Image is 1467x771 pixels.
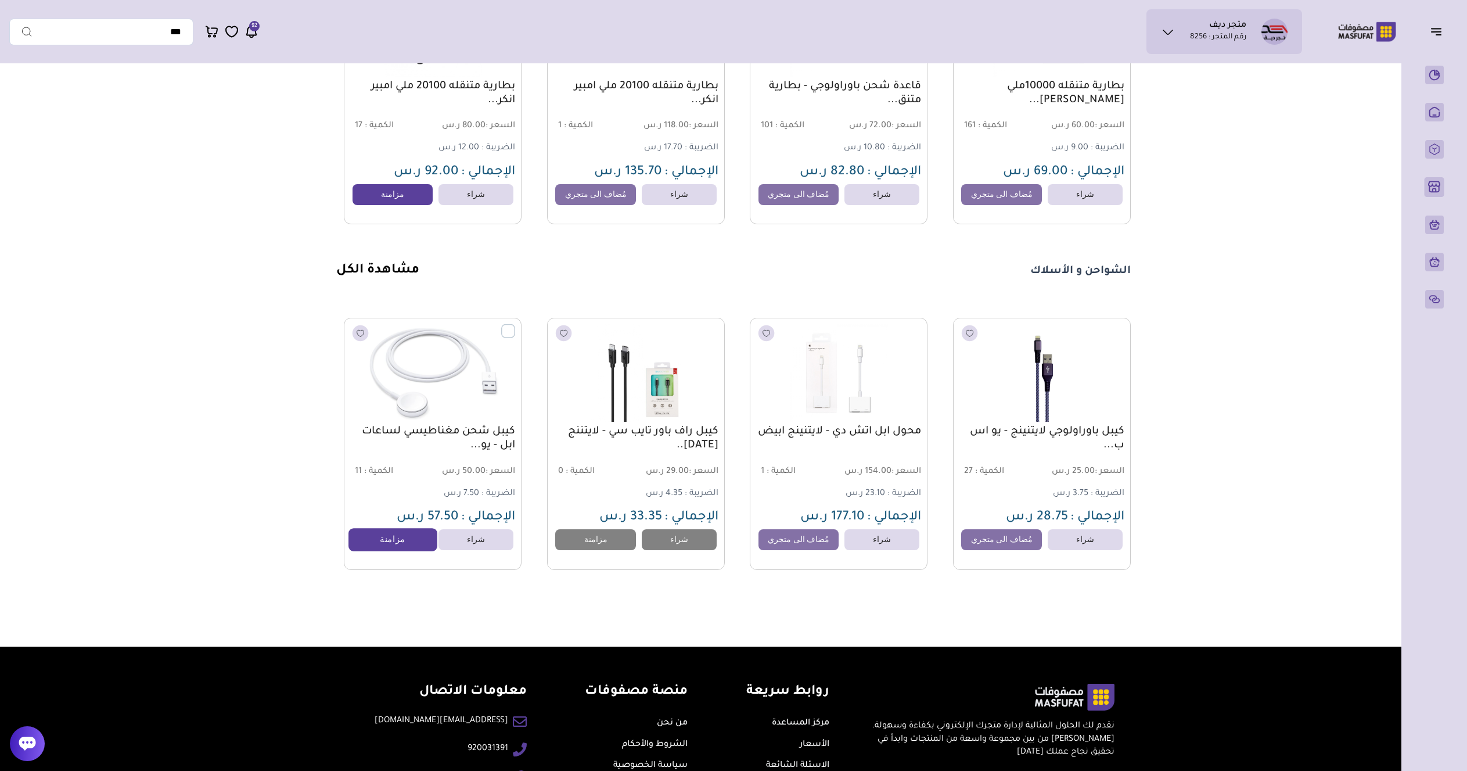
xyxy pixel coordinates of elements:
[585,684,688,701] h4: منصة مصفوفات
[1091,489,1124,499] span: الضريبة :
[553,80,718,107] a: بطارية متنقله 20100 ملي امبير انكر...
[800,740,829,750] a: الأسعار
[375,715,508,727] a: [EMAIL_ADDRESS][DOMAIN_NAME]
[353,184,433,205] a: مزامنة
[756,425,921,439] a: محول ابل اتش دي - لايتنينج ابيض
[844,144,885,153] span: 10.80 ر.س
[758,529,839,550] a: مُضاف الى متجري
[761,121,773,131] span: 101
[1051,144,1088,153] span: 9.00 ر.س
[766,761,829,770] a: الاسئلة الشائعة
[975,467,1004,476] span: الكمية :
[438,144,479,153] span: 12.00 ر.س
[689,121,718,131] span: السعر :
[365,121,394,131] span: الكمية :
[637,121,718,132] span: 118.00 ر.س
[959,425,1124,453] a: كيبل باوراولوجي لايتنينج - يو اس ب...
[867,511,921,525] span: الإجمالي :
[555,529,636,550] a: مزامنة
[438,184,513,205] a: شراء
[1261,19,1288,45] img: عبدالرحمن اليزيدي
[1095,121,1124,131] span: السعر :
[756,80,921,107] a: قاعدة شحن باوراولوجي - بطارية متنق...
[685,489,718,499] span: الضريبة :
[1330,20,1404,43] img: Logo
[599,511,662,525] span: 33.35 ر.س
[1048,184,1123,205] a: شراء
[1070,511,1124,525] span: الإجمالي :
[689,467,718,476] span: السعر :
[964,467,973,476] span: 27
[685,144,718,153] span: الضريبة :
[664,166,718,180] span: الإجمالي :
[800,166,865,180] span: 82.80 ر.س
[486,121,515,131] span: السعر :
[867,166,921,180] span: الإجمالي :
[1006,511,1068,525] span: 28.75 ر.س
[772,719,829,728] a: مركز المساعدة
[566,467,595,476] span: الكمية :
[844,529,919,550] a: شراء
[481,489,515,499] span: الضريبة :
[622,740,688,750] a: الشروط والأحكام
[251,21,257,31] span: 92
[964,121,976,131] span: 161
[657,719,688,728] a: من نحن
[397,511,459,525] span: 57.50 ر.س
[364,467,393,476] span: الكمية :
[646,489,682,499] span: 4.35 ر.س
[891,121,921,131] span: السعر :
[564,121,593,131] span: الكمية :
[1043,121,1124,132] span: 60.00 ر.س
[351,324,515,422] img: 202310101428-v8nnriuO1Dl5yTg4O6iwcXzwmR1nKV1QtUQJEKzA.png
[960,324,1124,422] img: 202310101441-LdhFw7mvuRzJezNnFYuM6G9wMIAubdIkbeIr7Dus.jpg
[642,184,717,205] a: شراء
[840,467,922,478] span: 154.00 ر.س
[767,467,796,476] span: الكمية :
[348,529,437,552] a: مزامنة
[1048,529,1123,550] a: شراء
[461,166,515,180] span: الإجمالي :
[865,720,1114,759] p: نقدم لك الحلول المثالية لإدارة متجرك الإلكتروني بكفاءة وسهولة. [PERSON_NAME] من بين مجموعة واسعة ...
[846,489,885,499] span: 23.10 ر.س
[775,121,804,131] span: الكمية :
[961,529,1042,550] a: مُضاف الى متجري
[644,144,682,153] span: 17.70 ر.س
[761,467,764,476] span: 1
[350,425,515,453] a: كيبل شحن مغناطيسي لساعات ابل - يو...
[355,121,362,131] span: 17
[1209,20,1246,32] h1: متجر ديف
[637,467,718,478] span: 29.00 ر.س
[1003,166,1068,180] span: 69.00 ر.س
[594,166,662,180] span: 135.70 ر.س
[558,121,562,131] span: 1
[553,425,718,453] a: كيبل راف باور تايب سي - لايتننج [DATE]..
[844,184,919,205] a: شراء
[664,511,718,525] span: الإجمالي :
[758,184,839,205] a: مُضاف الى متجري
[355,467,362,476] span: 11
[1030,264,1131,278] h1: الشواحن و الأسلاك
[554,324,718,422] img: 202310101436-5EnwALjlwX1z3Braq9UNuf7udMJkREwfAijbD6LI.jpg
[555,184,636,205] a: مُضاف الى متجري
[757,324,921,422] img: 202310101444-M5MBrnJxv9RCBdJrIZHaxlQUCUYDq2r3x29gicKk.jpg
[558,467,563,476] span: 0
[434,121,515,132] span: 80.00 ر.س
[887,489,921,499] span: الضريبة :
[642,529,717,550] a: شراء
[336,264,419,278] a: مشاهدة الكل
[444,489,479,499] span: 7.50 ر.س
[461,511,515,525] span: الإجمالي :
[481,144,515,153] span: الضريبة :
[961,184,1042,205] a: مُضاف الى متجري
[245,24,258,39] a: 92
[1043,467,1124,478] span: 25.00 ر.س
[959,80,1124,107] a: بطارية متنقله 10000ملي [PERSON_NAME]...
[840,121,922,132] span: 72.00 ر.س
[438,529,513,550] a: شراء
[1091,144,1124,153] span: الضريبة :
[891,467,921,476] span: السعر :
[486,467,515,476] span: السعر :
[1053,489,1088,499] span: 3.75 ر.س
[887,144,921,153] span: الضريبة :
